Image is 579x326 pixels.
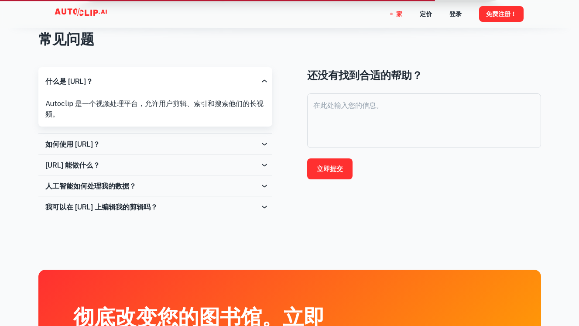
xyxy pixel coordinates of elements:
[45,182,136,190] h6: 人工智能如何处理我的数据？
[45,203,158,211] h6: 我可以在 [URL] 上编辑我的剪辑吗？
[38,29,541,50] h3: 常见问题
[45,140,100,148] h6: 如何使用 [URL]？
[45,161,100,169] h6: [URL] 能做什么？
[45,99,265,120] p: Autoclip 是一个视频处理平台，允许用户剪辑、索引和搜索他们的长视频。
[38,134,272,154] div: 如何使用 [URL]？
[45,77,93,86] h6: 什么是 [URL]？
[479,6,524,22] button: 免费注册！
[307,67,541,83] h4: 还没有找到合适的帮助？
[307,158,353,179] button: 立即提交
[486,9,517,19] font: 免费注册！
[38,154,272,175] div: [URL] 能做什么？
[38,67,272,95] div: 什么是 [URL]？
[317,163,343,175] font: 立即提交
[38,196,272,217] div: 我可以在 [URL] 上编辑我的剪辑吗？
[38,175,272,196] div: 人工智能如何处理我的数据？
